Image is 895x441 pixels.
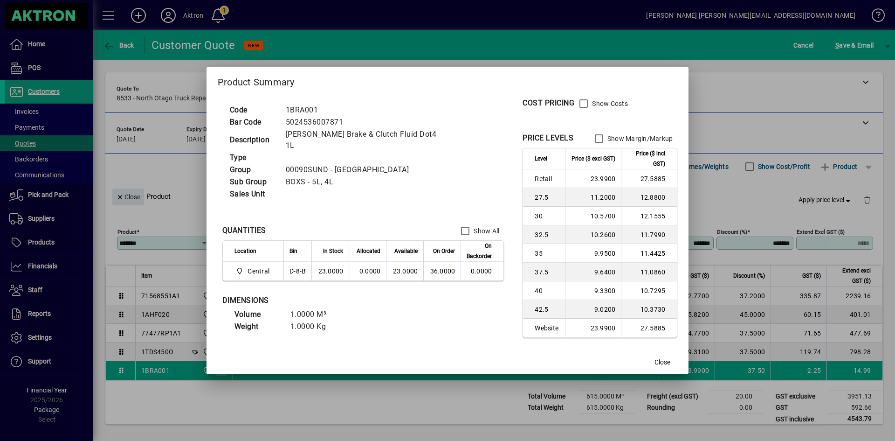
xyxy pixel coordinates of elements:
[647,354,677,371] button: Close
[654,357,670,367] span: Close
[565,188,621,207] td: 11.2000
[283,262,311,280] td: D-8-B
[590,99,628,108] label: Show Costs
[430,267,455,275] span: 36.0000
[535,193,559,202] span: 27.5
[535,267,559,277] span: 37.5
[535,174,559,183] span: Retail
[461,262,503,280] td: 0.0000
[535,211,559,221] span: 30
[523,133,573,144] div: PRICE LEVELS
[535,305,559,314] span: 42.5
[565,244,621,263] td: 9.9500
[222,225,266,236] div: QUANTITIES
[281,128,451,152] td: [PERSON_NAME] Brake & Clutch Fluid Dot4 1L
[234,246,256,256] span: Location
[281,176,451,188] td: BOXS - 5L, 4L
[286,308,342,321] td: 1.0000 M³
[230,308,286,321] td: Volume
[472,226,499,236] label: Show All
[565,281,621,300] td: 9.3300
[467,241,492,261] span: On Backorder
[225,128,281,152] td: Description
[621,281,677,300] td: 10.7295
[606,134,673,143] label: Show Margin/Markup
[234,266,273,277] span: Central
[565,207,621,225] td: 10.5700
[621,300,677,319] td: 10.3730
[311,262,349,280] td: 23.0000
[523,98,574,109] div: COST PRICING
[230,321,286,333] td: Weight
[225,176,281,188] td: Sub Group
[225,188,281,200] td: Sales Unit
[571,154,615,164] span: Price ($ excl GST)
[225,152,281,164] td: Type
[621,169,677,188] td: 27.5885
[349,262,386,280] td: 0.0000
[565,263,621,281] td: 9.6400
[225,116,281,128] td: Bar Code
[222,295,455,306] div: DIMENSIONS
[621,263,677,281] td: 11.0860
[248,266,269,276] span: Central
[621,319,677,337] td: 27.5885
[535,323,559,333] span: Website
[621,225,677,244] td: 11.7990
[535,154,547,164] span: Level
[207,67,689,94] h2: Product Summary
[621,188,677,207] td: 12.8800
[281,164,451,176] td: 00090SUND - [GEOGRAPHIC_DATA]
[281,104,451,116] td: 1BRA001
[565,300,621,319] td: 9.0200
[323,246,343,256] span: In Stock
[535,286,559,295] span: 40
[286,321,342,333] td: 1.0000 Kg
[565,169,621,188] td: 23.9900
[535,249,559,258] span: 35
[627,148,665,169] span: Price ($ incl GST)
[386,262,423,280] td: 23.0000
[565,319,621,337] td: 23.9900
[225,164,281,176] td: Group
[621,244,677,263] td: 11.4425
[225,104,281,116] td: Code
[281,116,451,128] td: 5024536007871
[433,246,455,256] span: On Order
[357,246,380,256] span: Allocated
[565,225,621,244] td: 10.2600
[535,230,559,239] span: 32.5
[394,246,418,256] span: Available
[621,207,677,225] td: 12.1555
[289,246,297,256] span: Bin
